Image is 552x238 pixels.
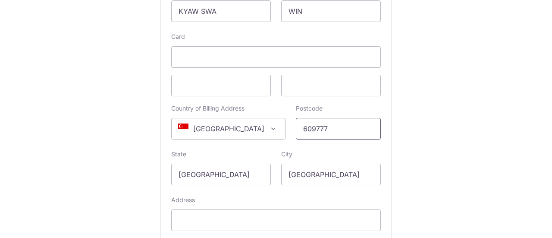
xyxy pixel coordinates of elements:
[171,118,285,140] span: Singapore
[171,104,245,113] label: Country of Billing Address
[171,196,195,204] label: Address
[179,52,373,62] iframe: Secure card number input frame
[281,150,292,159] label: City
[296,104,323,113] label: Postcode
[179,80,263,91] iframe: Secure card expiration date input frame
[172,118,285,139] span: Singapore
[289,80,373,91] iframe: Secure card security code input frame
[296,118,381,140] input: Example 123456
[171,32,185,41] label: Card
[171,150,186,159] label: State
